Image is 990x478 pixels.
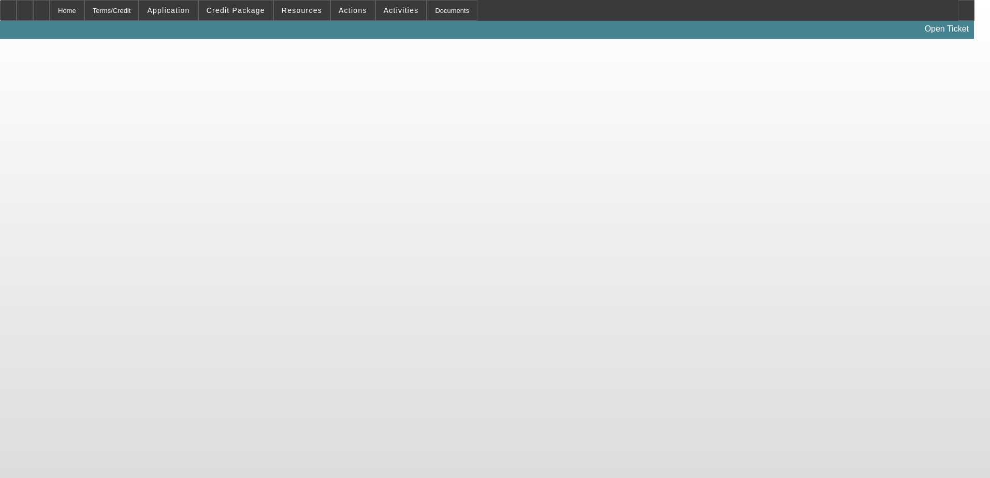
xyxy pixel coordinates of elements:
button: Activities [376,1,427,20]
span: Application [147,6,190,14]
span: Credit Package [207,6,265,14]
span: Resources [282,6,322,14]
button: Actions [331,1,375,20]
button: Credit Package [199,1,273,20]
button: Resources [274,1,330,20]
span: Activities [384,6,419,14]
button: Application [139,1,197,20]
span: Actions [339,6,367,14]
a: Open Ticket [921,20,973,38]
